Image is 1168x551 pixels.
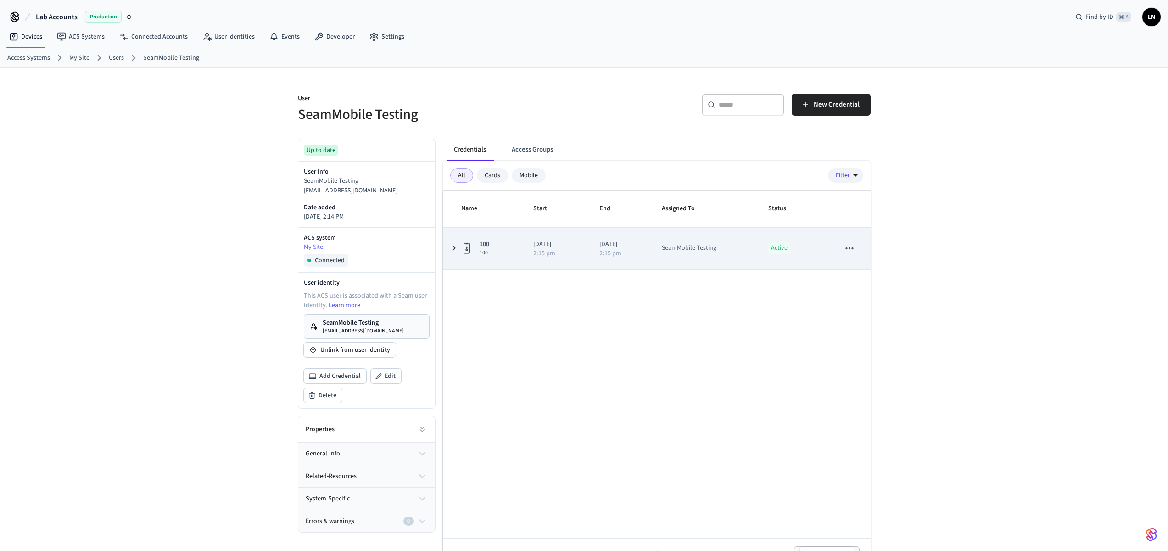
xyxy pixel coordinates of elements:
[662,202,707,216] span: Assigned To
[306,425,335,434] h2: Properties
[304,233,430,242] p: ACS system
[504,139,560,161] button: Access Groups
[36,11,78,22] span: Lab Accounts
[662,243,716,253] div: SeamMobile Testing
[768,202,798,216] span: Status
[362,28,412,45] a: Settings
[315,256,345,265] span: Connected
[792,94,871,116] button: New Credential
[1143,9,1160,25] span: LN
[480,249,489,257] span: 100
[533,240,577,249] p: [DATE]
[512,168,546,183] div: Mobile
[461,202,489,216] span: Name
[69,53,89,63] a: My Site
[319,371,361,381] span: Add Credential
[323,327,404,335] p: [EMAIL_ADDRESS][DOMAIN_NAME]
[304,186,430,196] p: [EMAIL_ADDRESS][DOMAIN_NAME]
[480,240,489,249] span: 100
[143,53,199,63] a: SeamMobile Testing
[371,369,401,383] button: Edit
[1085,12,1113,22] span: Find by ID
[329,301,360,310] a: Learn more
[306,517,354,526] span: Errors & warnings
[533,202,559,216] span: Start
[298,105,579,124] h5: SeamMobile Testing
[2,28,50,45] a: Devices
[323,318,404,327] p: SeamMobile Testing
[304,242,430,252] a: My Site
[304,278,430,287] p: User identity
[195,28,262,45] a: User Identities
[304,203,430,212] p: Date added
[307,28,362,45] a: Developer
[319,391,336,400] span: Delete
[85,11,122,23] span: Production
[306,494,350,504] span: system-specific
[1142,8,1161,26] button: LN
[304,212,430,222] p: [DATE] 2:14 PM
[304,145,338,156] div: Up to date
[304,343,396,357] button: Unlink from user identity
[599,250,621,257] p: 2:15 pm
[262,28,307,45] a: Events
[298,443,435,465] button: general-info
[304,291,430,310] p: This ACS user is associated with a Seam user identity.
[112,28,195,45] a: Connected Accounts
[814,99,860,111] span: New Credential
[403,517,414,526] div: 0
[477,168,508,183] div: Cards
[304,388,342,403] button: Delete
[304,314,430,339] a: SeamMobile Testing[EMAIL_ADDRESS][DOMAIN_NAME]
[298,94,579,105] p: User
[7,53,50,63] a: Access Systems
[1068,9,1139,25] div: Find by ID⌘ K
[447,139,493,161] button: Credentials
[304,167,430,176] p: User Info
[298,510,435,532] button: Errors & warnings0
[599,240,640,249] p: [DATE]
[298,465,435,487] button: related-resources
[304,369,366,383] button: Add Credential
[1146,527,1157,542] img: SeamLogoGradient.69752ec5.svg
[306,472,357,481] span: related-resources
[450,168,473,183] div: All
[599,202,622,216] span: End
[306,449,340,459] span: general-info
[304,176,430,186] p: SeamMobile Testing
[828,168,863,183] button: Filter
[443,191,871,270] table: sticky table
[385,371,396,381] span: Edit
[768,242,790,254] p: Active
[109,53,124,63] a: Users
[298,488,435,510] button: system-specific
[50,28,112,45] a: ACS Systems
[1116,12,1131,22] span: ⌘ K
[533,250,555,257] p: 2:15 pm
